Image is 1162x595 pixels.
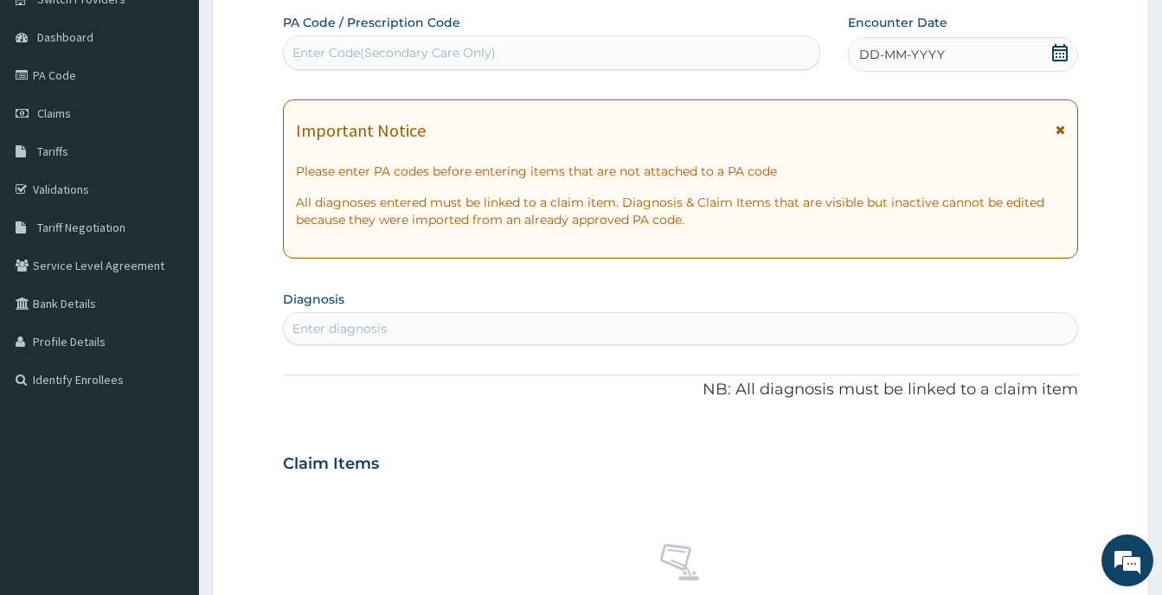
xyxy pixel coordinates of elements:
[37,144,68,159] span: Tariffs
[296,194,1065,228] p: All diagnoses entered must be linked to a claim item. Diagnosis & Claim Items that are visible bu...
[283,379,1078,401] p: NB: All diagnosis must be linked to a claim item
[296,121,426,140] h1: Important Notice
[848,14,947,31] label: Encounter Date
[37,220,125,235] span: Tariff Negotiation
[32,86,70,130] img: d_794563401_company_1708531726252_794563401
[859,46,945,63] span: DD-MM-YYYY
[9,405,330,465] textarea: Type your message and hit 'Enter'
[292,44,496,61] div: Enter Code(Secondary Care Only)
[284,9,325,50] div: Minimize live chat window
[37,106,71,121] span: Claims
[283,455,379,474] h3: Claim Items
[283,14,460,31] label: PA Code / Prescription Code
[100,184,239,359] span: We're online!
[292,320,387,337] div: Enter diagnosis
[296,163,1065,180] p: Please enter PA codes before entering items that are not attached to a PA code
[283,291,344,308] label: Diagnosis
[37,29,93,45] span: Dashboard
[90,97,291,119] div: Chat with us now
